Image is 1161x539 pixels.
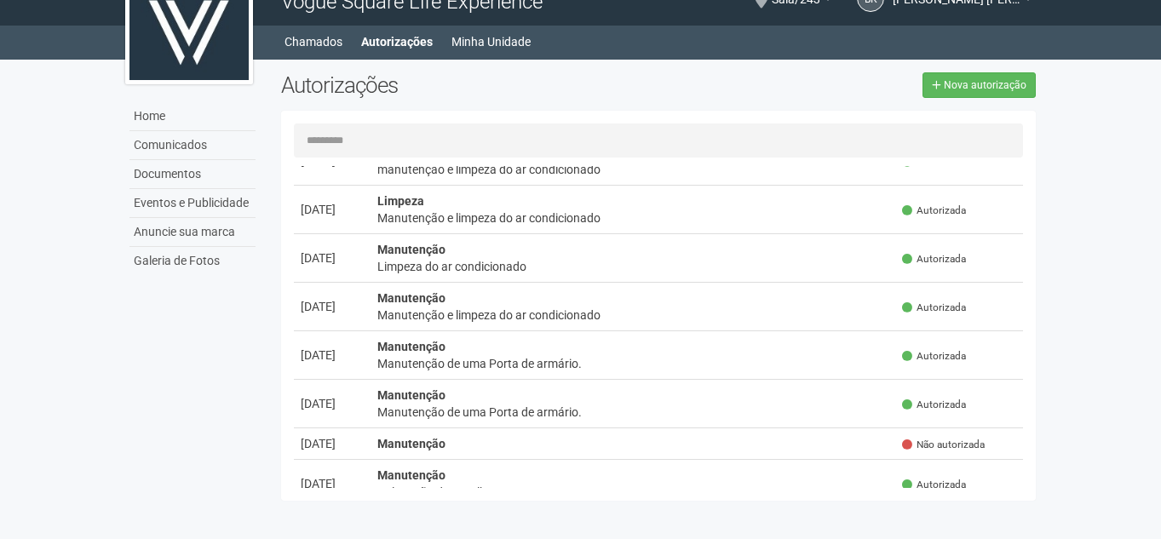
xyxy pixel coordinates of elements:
[377,194,424,208] strong: Limpeza
[129,218,256,247] a: Anuncie sua marca
[922,72,1036,98] a: Nova autorização
[377,437,445,450] strong: Manutenção
[301,347,364,364] div: [DATE]
[902,252,966,267] span: Autorizada
[377,291,445,305] strong: Manutenção
[361,30,433,54] a: Autorizações
[451,30,531,54] a: Minha Unidade
[377,307,889,324] div: Manutenção e limpeza do ar condicionado
[285,30,342,54] a: Chamados
[902,301,966,315] span: Autorizada
[301,201,364,218] div: [DATE]
[129,131,256,160] a: Comunicados
[944,79,1026,91] span: Nova autorização
[301,435,364,452] div: [DATE]
[377,468,445,482] strong: Manutenção
[377,340,445,353] strong: Manutenção
[902,204,966,218] span: Autorizada
[377,161,889,178] div: manutenção e limpeza do ar condicionado
[301,298,364,315] div: [DATE]
[377,209,889,226] div: Manutenção e limpeza do ar condicionado
[301,249,364,267] div: [DATE]
[377,484,889,501] div: Colocação de Espelho
[129,247,256,275] a: Galeria de Fotos
[301,395,364,412] div: [DATE]
[301,475,364,492] div: [DATE]
[902,478,966,492] span: Autorizada
[902,398,966,412] span: Autorizada
[377,404,889,421] div: Manutenção de uma Porta de armário.
[902,438,985,452] span: Não autorizada
[129,102,256,131] a: Home
[377,258,889,275] div: Limpeza do ar condicionado
[902,349,966,364] span: Autorizada
[377,243,445,256] strong: Manutenção
[377,388,445,402] strong: Manutenção
[281,72,646,98] h2: Autorizações
[129,189,256,218] a: Eventos e Publicidade
[377,355,889,372] div: Manutenção de uma Porta de armário.
[129,160,256,189] a: Documentos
